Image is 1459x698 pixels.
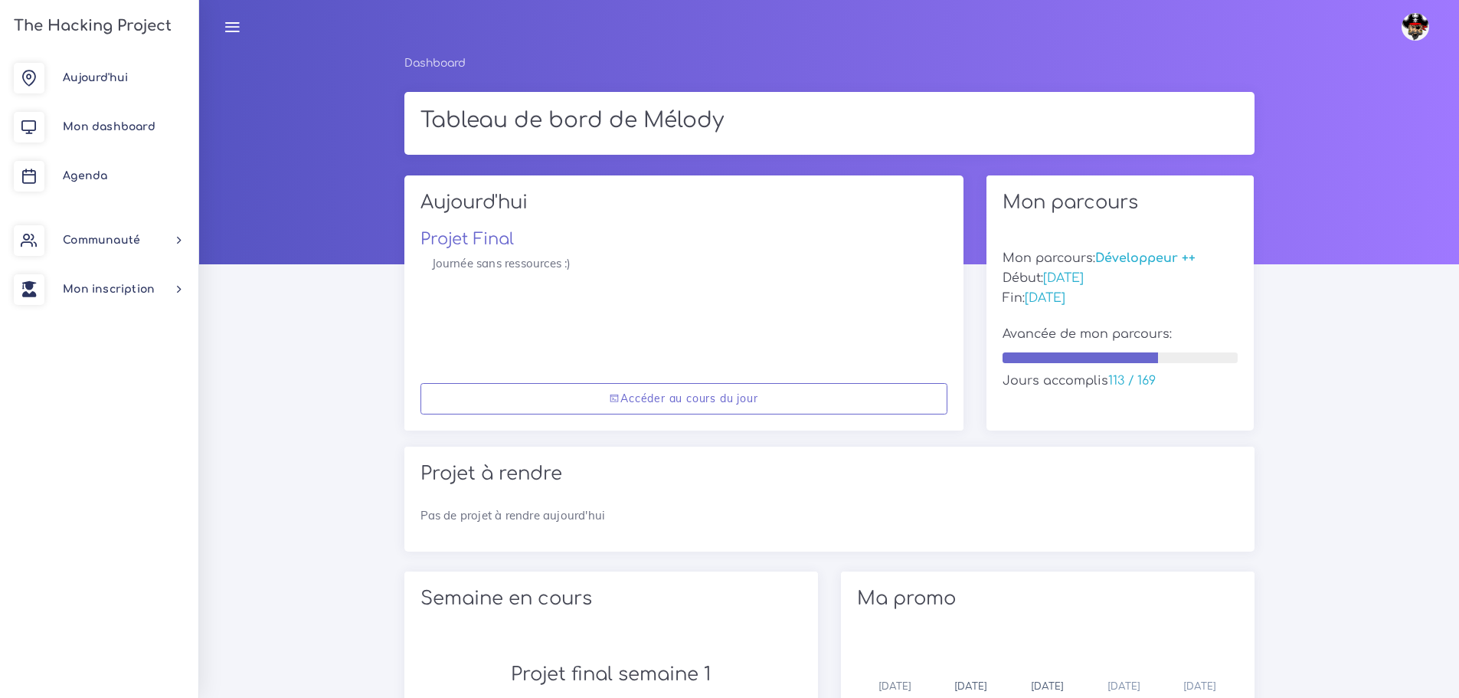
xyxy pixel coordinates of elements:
[420,664,802,686] h2: Projet final semaine 1
[63,72,128,84] span: Aujourd'hui
[1003,251,1238,266] h5: Mon parcours:
[420,588,802,610] h2: Semaine en cours
[954,680,987,692] span: [DATE]
[420,383,947,415] a: Accéder au cours du jour
[857,588,1238,610] h2: Ma promo
[1003,374,1238,388] h5: Jours accomplis
[1108,374,1156,388] span: 113 / 169
[63,234,140,246] span: Communauté
[9,18,172,34] h3: The Hacking Project
[1031,680,1064,692] span: [DATE]
[63,170,107,182] span: Agenda
[63,283,155,295] span: Mon inscription
[1402,13,1429,41] img: avatar
[1003,192,1238,214] h2: Mon parcours
[420,192,947,224] h2: Aujourd'hui
[63,121,155,133] span: Mon dashboard
[420,108,1238,134] h1: Tableau de bord de Mélody
[1025,291,1065,305] span: [DATE]
[404,57,466,69] a: Dashboard
[1183,680,1216,692] span: [DATE]
[420,463,1238,485] h2: Projet à rendre
[1003,271,1238,286] h5: Début:
[1003,291,1238,306] h5: Fin:
[1003,327,1238,342] h5: Avancée de mon parcours:
[878,680,911,692] span: [DATE]
[420,230,514,248] a: Projet Final
[1107,680,1140,692] span: [DATE]
[1095,251,1196,265] span: Développeur ++
[432,254,936,273] p: Journée sans ressources :)
[1043,271,1084,285] span: [DATE]
[420,506,1238,525] p: Pas de projet à rendre aujourd'hui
